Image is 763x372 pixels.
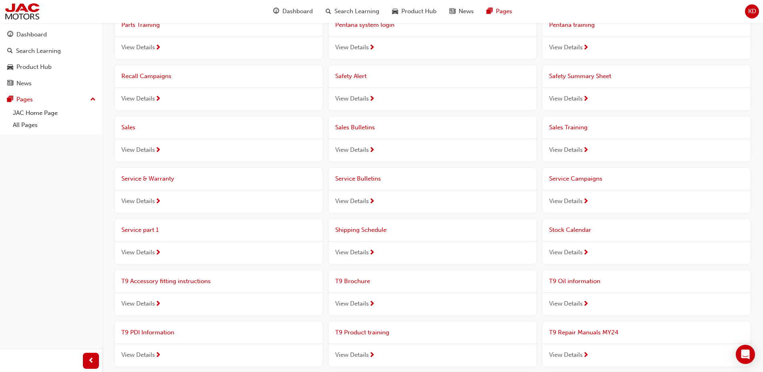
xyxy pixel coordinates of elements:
[155,96,161,103] span: next-icon
[443,3,480,20] a: news-iconNews
[329,322,536,366] a: T9 Product trainingView Details
[7,64,13,71] span: car-icon
[155,147,161,154] span: next-icon
[155,301,161,308] span: next-icon
[121,124,135,131] span: Sales
[335,175,381,182] span: Service Bulletins
[549,175,602,182] span: Service Campaigns
[115,117,322,161] a: SalesView Details
[121,21,160,28] span: Parts Training
[329,65,536,110] a: Safety AlertView Details
[369,352,375,359] span: next-icon
[583,301,589,308] span: next-icon
[543,65,750,110] a: Safety Summary SheetView Details
[155,44,161,52] span: next-icon
[115,219,322,264] a: Service part 1View Details
[335,94,369,103] span: View Details
[282,7,313,16] span: Dashboard
[369,249,375,257] span: next-icon
[335,197,369,206] span: View Details
[16,79,32,88] div: News
[335,299,369,308] span: View Details
[121,145,155,155] span: View Details
[121,277,211,285] span: T9 Accessory fitting instructions
[121,248,155,257] span: View Details
[121,197,155,206] span: View Details
[369,301,375,308] span: next-icon
[369,198,375,205] span: next-icon
[583,249,589,257] span: next-icon
[549,329,618,336] span: T9 Repair Manuals MY24
[16,46,61,56] div: Search Learning
[543,219,750,264] a: Stock CalendarView Details
[549,226,591,233] span: Stock Calendar
[10,107,99,119] a: JAC Home Page
[3,92,99,107] button: Pages
[3,26,99,92] button: DashboardSearch LearningProduct HubNews
[267,3,319,20] a: guage-iconDashboard
[583,352,589,359] span: next-icon
[155,198,161,205] span: next-icon
[335,329,389,336] span: T9 Product training
[549,145,583,155] span: View Details
[543,322,750,366] a: T9 Repair Manuals MY24View Details
[3,44,99,58] a: Search Learning
[121,329,174,336] span: T9 PDI Information
[335,277,370,285] span: T9 Brochure
[90,95,96,105] span: up-icon
[329,117,536,161] a: Sales BulletinsView Details
[121,175,174,182] span: Service & Warranty
[121,299,155,308] span: View Details
[335,124,375,131] span: Sales Bulletins
[16,62,52,72] div: Product Hub
[3,27,99,42] a: Dashboard
[459,7,474,16] span: News
[543,270,750,315] a: T9 Oil informationView Details
[335,21,395,28] span: Pentana system login
[334,7,379,16] span: Search Learning
[273,6,279,16] span: guage-icon
[549,94,583,103] span: View Details
[549,277,600,285] span: T9 Oil information
[449,6,455,16] span: news-icon
[583,147,589,154] span: next-icon
[335,226,387,233] span: Shipping Schedule
[329,219,536,264] a: Shipping ScheduleView Details
[155,249,161,257] span: next-icon
[3,60,99,74] a: Product Hub
[549,43,583,52] span: View Details
[329,14,536,59] a: Pentana system loginView Details
[401,7,437,16] span: Product Hub
[543,117,750,161] a: Sales TrainingView Details
[369,44,375,52] span: next-icon
[121,43,155,52] span: View Details
[329,270,536,315] a: T9 BrochureView Details
[88,356,94,366] span: prev-icon
[335,248,369,257] span: View Details
[121,72,171,80] span: Recall Campaigns
[155,352,161,359] span: next-icon
[335,145,369,155] span: View Details
[549,248,583,257] span: View Details
[583,96,589,103] span: next-icon
[115,65,322,110] a: Recall CampaignsView Details
[7,96,13,103] span: pages-icon
[745,4,759,18] button: KD
[115,322,322,366] a: T9 PDI InformationView Details
[549,299,583,308] span: View Details
[736,345,755,364] div: Open Intercom Messenger
[4,2,40,20] a: jac-portal
[543,168,750,213] a: Service CampaignsView Details
[392,6,398,16] span: car-icon
[10,119,99,131] a: All Pages
[496,7,512,16] span: Pages
[115,168,322,213] a: Service & WarrantyView Details
[549,197,583,206] span: View Details
[583,44,589,52] span: next-icon
[748,7,756,16] span: KD
[319,3,386,20] a: search-iconSearch Learning
[549,21,595,28] span: Pentana training
[7,80,13,87] span: news-icon
[480,3,519,20] a: pages-iconPages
